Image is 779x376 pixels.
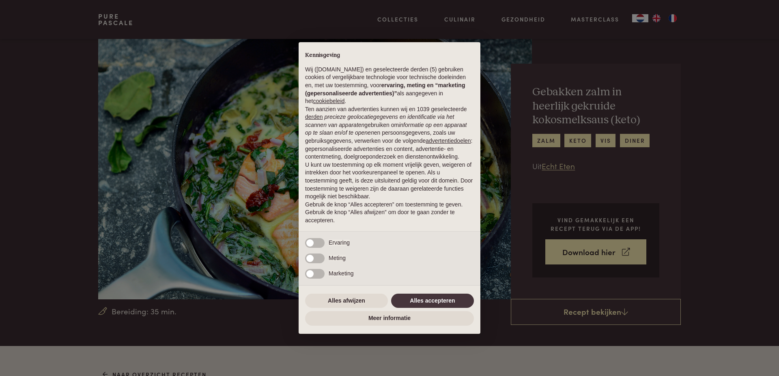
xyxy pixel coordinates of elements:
[391,294,474,308] button: Alles accepteren
[305,201,474,225] p: Gebruik de knop “Alles accepteren” om toestemming te geven. Gebruik de knop “Alles afwijzen” om d...
[329,239,350,246] span: Ervaring
[305,311,474,326] button: Meer informatie
[426,137,471,145] button: advertentiedoelen
[329,270,353,277] span: Marketing
[305,114,454,128] em: precieze geolocatiegegevens en identificatie via het scannen van apparaten
[313,98,344,104] a: cookiebeleid
[305,82,465,97] strong: ervaring, meting en “marketing (gepersonaliseerde advertenties)”
[305,294,388,308] button: Alles afwijzen
[305,113,323,121] button: derden
[329,255,346,261] span: Meting
[305,66,474,105] p: Wij ([DOMAIN_NAME]) en geselecteerde derden (5) gebruiken cookies of vergelijkbare technologie vo...
[305,122,467,136] em: informatie op een apparaat op te slaan en/of te openen
[305,161,474,201] p: U kunt uw toestemming op elk moment vrijelijk geven, weigeren of intrekken door het voorkeurenpan...
[305,52,474,59] h2: Kennisgeving
[305,105,474,161] p: Ten aanzien van advertenties kunnen wij en 1039 geselecteerde gebruiken om en persoonsgegevens, z...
